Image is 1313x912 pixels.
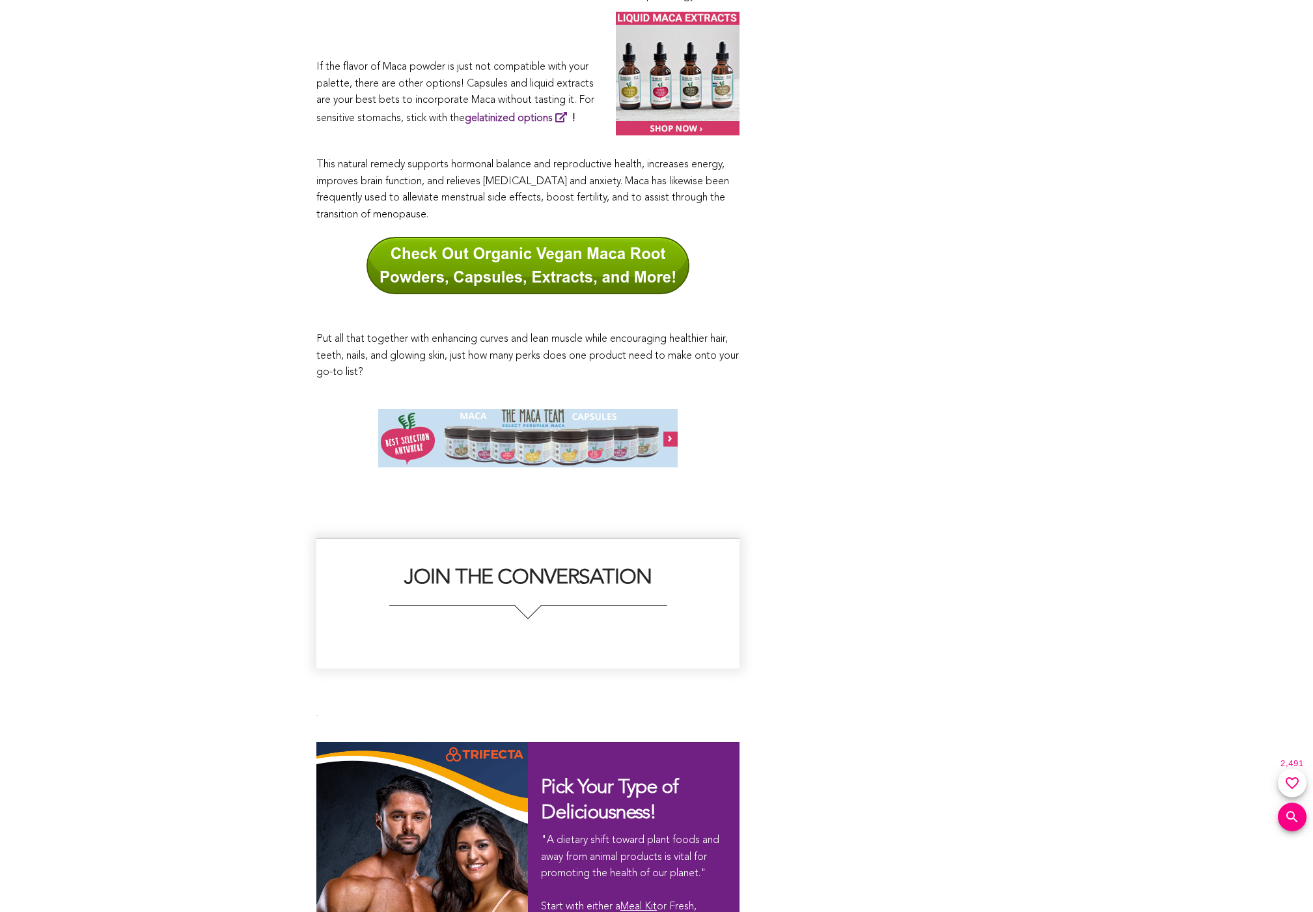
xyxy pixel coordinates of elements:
a: Meal Kit [620,902,657,912]
iframe: Chat Widget [1248,850,1313,912]
h2: JOIN THE CONVERSATION [329,565,726,605]
img: Maca-Team-Liquid-Maca-Extracts-190x190 [616,12,739,135]
a: gelatinized options [465,113,572,124]
img: Check Out Organic Vegan Maca Root Powders, Capsules, Extracts, and More! [366,237,689,294]
strong: ! [465,113,575,124]
p: . [316,711,739,719]
img: Maca-Team-Capsules-Banner-Ad [378,409,678,467]
span: This natural remedy supports hormonal balance and reproductive health, increases energy, improves... [316,159,729,220]
span: Pick Your Type of Deliciousness! [541,778,678,823]
span: If the flavor of Maca powder is just not compatible with your palette, there are other options! C... [316,62,594,124]
span: Put all that together with enhancing curves and lean muscle while encouraging healthier hair, tee... [316,334,739,378]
